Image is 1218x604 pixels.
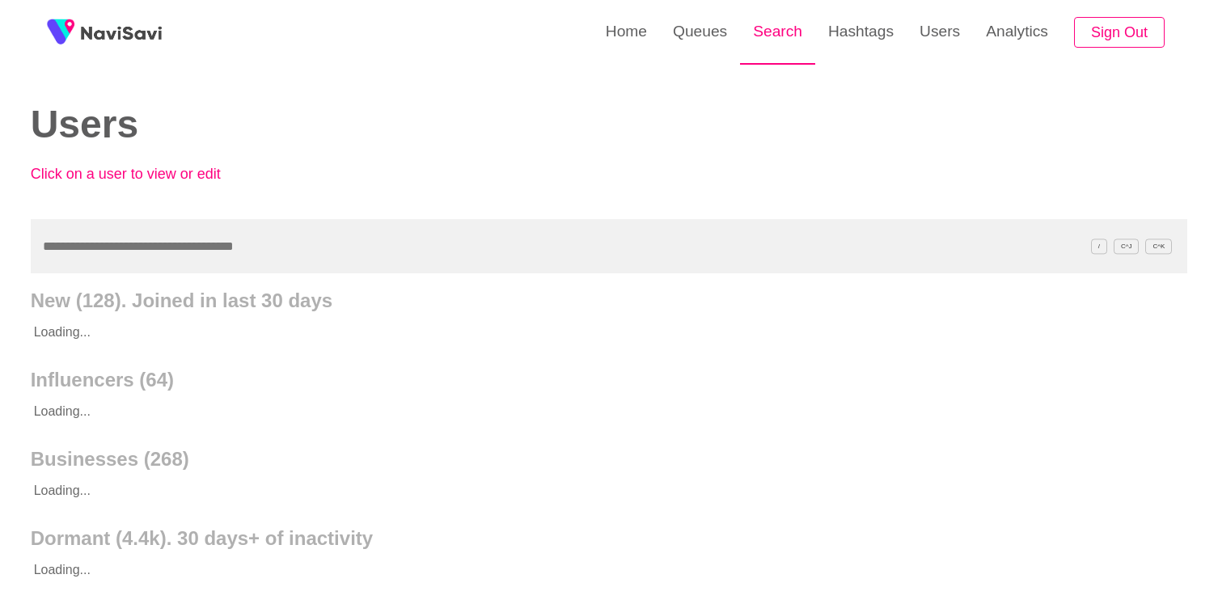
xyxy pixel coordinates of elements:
[81,24,162,40] img: fireSpot
[31,103,585,146] h2: Users
[1114,239,1140,254] span: C^J
[31,550,1072,590] p: Loading...
[31,527,1188,550] h2: Dormant (4.4k). 30 days+ of inactivity
[1145,239,1172,254] span: C^K
[1074,17,1165,49] button: Sign Out
[31,391,1072,432] p: Loading...
[31,289,1188,312] h2: New (128). Joined in last 30 days
[31,369,1188,391] h2: Influencers (64)
[31,448,1188,471] h2: Businesses (268)
[1091,239,1107,254] span: /
[31,471,1072,511] p: Loading...
[31,166,387,183] p: Click on a user to view or edit
[40,12,81,53] img: fireSpot
[31,312,1072,353] p: Loading...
